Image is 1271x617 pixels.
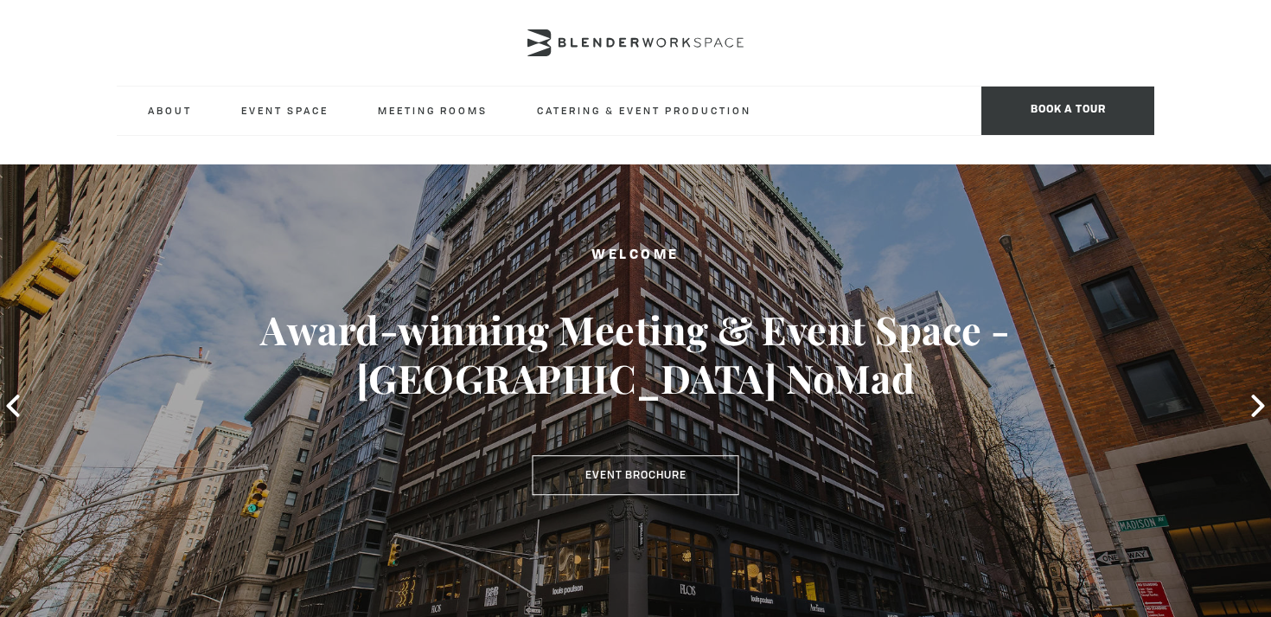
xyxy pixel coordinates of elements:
[227,87,342,134] a: Event Space
[981,87,1154,135] span: Book a tour
[533,455,739,495] a: Event Brochure
[134,87,206,134] a: About
[64,246,1208,267] h2: Welcome
[64,306,1208,403] h3: Award-winning Meeting & Event Space - [GEOGRAPHIC_DATA] NoMad
[364,87,501,134] a: Meeting Rooms
[523,87,765,134] a: Catering & Event Production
